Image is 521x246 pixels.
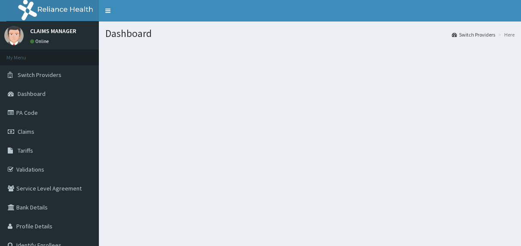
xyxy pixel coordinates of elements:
[18,71,61,79] span: Switch Providers
[105,28,515,39] h1: Dashboard
[4,26,24,45] img: User Image
[30,28,76,34] p: CLAIMS MANAGER
[496,31,515,38] li: Here
[18,128,34,135] span: Claims
[30,38,51,44] a: Online
[18,147,33,154] span: Tariffs
[452,31,495,38] a: Switch Providers
[18,90,46,98] span: Dashboard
